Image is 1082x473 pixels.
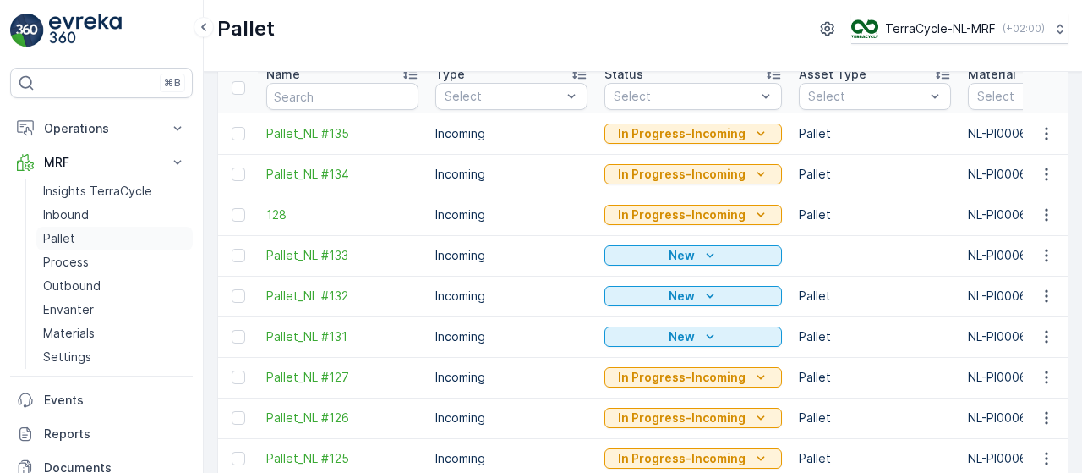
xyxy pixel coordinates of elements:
[427,235,596,276] td: Incoming
[427,276,596,316] td: Incoming
[10,112,193,146] button: Operations
[43,183,152,200] p: Insights TerraCycle
[790,398,959,438] td: Pallet
[49,14,122,47] img: logo_light-DOdMpM7g.png
[427,154,596,195] td: Incoming
[669,247,695,264] p: New
[10,383,193,417] a: Events
[604,164,782,184] button: In Progress-Incoming
[790,357,959,398] td: Pallet
[435,66,465,83] p: Type
[266,247,418,264] a: Pallet_NL #133
[427,316,596,357] td: Incoming
[445,88,561,105] p: Select
[968,66,1016,83] p: Material
[36,179,193,203] a: Insights TerraCycle
[232,371,245,384] div: Toggle Row Selected
[36,322,193,345] a: Materials
[604,205,782,225] button: In Progress-Incoming
[43,301,94,318] p: Envanter
[43,325,95,342] p: Materials
[808,88,925,105] p: Select
[618,166,746,183] p: In Progress-Incoming
[10,14,44,47] img: logo
[36,274,193,298] a: Outbound
[266,83,418,110] input: Search
[232,127,245,140] div: Toggle Row Selected
[669,328,695,345] p: New
[427,113,596,154] td: Incoming
[36,203,193,227] a: Inbound
[36,227,193,250] a: Pallet
[618,410,746,426] p: In Progress-Incoming
[43,278,101,294] p: Outbound
[44,392,186,409] p: Events
[669,288,695,305] p: New
[790,316,959,357] td: Pallet
[232,249,245,262] div: Toggle Row Selected
[604,367,782,388] button: In Progress-Incoming
[604,286,782,306] button: New
[790,195,959,235] td: Pallet
[44,426,186,443] p: Reports
[604,124,782,144] button: In Progress-Incoming
[36,345,193,369] a: Settings
[266,328,418,345] a: Pallet_NL #131
[614,88,756,105] p: Select
[790,113,959,154] td: Pallet
[266,66,300,83] p: Name
[604,408,782,428] button: In Progress-Incoming
[232,330,245,344] div: Toggle Row Selected
[266,125,418,142] a: Pallet_NL #135
[43,254,89,271] p: Process
[266,410,418,426] a: Pallet_NL #126
[266,288,418,305] a: Pallet_NL #132
[799,66,866,83] p: Asset Type
[790,276,959,316] td: Pallet
[232,208,245,222] div: Toggle Row Selected
[36,298,193,322] a: Envanter
[266,369,418,386] a: Pallet_NL #127
[266,450,418,467] a: Pallet_NL #125
[604,448,782,469] button: In Progress-Incoming
[232,168,245,181] div: Toggle Row Selected
[427,357,596,398] td: Incoming
[427,398,596,438] td: Incoming
[44,154,159,171] p: MRF
[790,154,959,195] td: Pallet
[266,206,418,223] a: 128
[43,206,89,223] p: Inbound
[36,250,193,274] a: Process
[164,76,181,90] p: ⌘B
[10,417,193,451] a: Reports
[604,327,782,347] button: New
[618,450,746,467] p: In Progress-Incoming
[604,245,782,266] button: New
[851,19,878,38] img: TC_v739CUj.png
[266,166,418,183] a: Pallet_NL #134
[43,349,91,366] p: Settings
[618,206,746,223] p: In Progress-Incoming
[604,66,643,83] p: Status
[232,411,245,425] div: Toggle Row Selected
[217,15,275,42] p: Pallet
[427,195,596,235] td: Incoming
[618,125,746,142] p: In Progress-Incoming
[885,20,996,37] p: TerraCycle-NL-MRF
[44,120,159,137] p: Operations
[232,289,245,303] div: Toggle Row Selected
[43,230,75,247] p: Pallet
[851,14,1068,44] button: TerraCycle-NL-MRF(+02:00)
[618,369,746,386] p: In Progress-Incoming
[10,146,193,179] button: MRF
[232,452,245,465] div: Toggle Row Selected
